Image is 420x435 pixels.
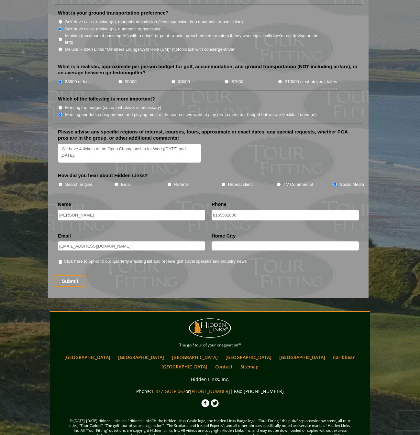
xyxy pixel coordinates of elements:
label: Referral [174,181,189,188]
label: Please advise any specific regions of interest, courses, tours, approximate or exact dates, any s... [58,129,359,141]
label: Self-drive car or minivan(s), manual transmission (less expensive than automatic transmission) [65,19,243,25]
label: $3500 or less [65,79,91,85]
label: Minivan (maximum 4 passengers) with a driver, or point-to-point prescheduled transfers if they wo... [65,33,325,45]
label: Social Media [340,181,364,188]
label: Phone [212,201,227,207]
label: Search engine [65,181,93,188]
label: What is your ground transportation preference? [58,10,169,16]
label: Click here to opt-in to our quarterly emailing list and receive golf travel specials and industry... [64,258,247,265]
label: $5000 [125,79,137,85]
label: How did you hear about Hidden Links? [58,172,148,179]
label: Deluxe Hidden Links "Members Lounge/19th Hole (SM)" motorcoach with concierge-driver [65,46,235,53]
label: Which of the following is more important? [58,96,155,102]
label: TV Commercial [283,181,313,188]
a: Contact [212,362,236,371]
label: What is a realistic, approximate per person budget for golf, accommodation, and ground transporta... [58,63,359,76]
p: The golf tour of your imagination™ [51,342,369,349]
a: [GEOGRAPHIC_DATA] [115,353,167,362]
label: Email [58,233,71,239]
label: Name [58,201,71,207]
p: Phone: or | Fax: [PHONE_NUMBER] [51,387,369,395]
label: Meeting the budget (cut out whatever is necessary) [65,104,161,111]
label: Repeat client [228,181,253,188]
a: [GEOGRAPHIC_DATA] [61,353,114,362]
a: [GEOGRAPHIC_DATA] [169,353,221,362]
label: Meeting our desired experience and playing most of the courses we want to play (try to meet our b... [65,111,317,118]
a: 1-877-GOLF-067 [151,388,185,394]
label: $7000 [231,79,243,85]
a: [GEOGRAPHIC_DATA] [222,353,275,362]
input: Submit [55,275,85,287]
label: Self-drive car or minivan(s), automatic transmission [65,26,161,32]
a: Sitemap [237,362,262,371]
img: Facebook [201,399,209,407]
label: Home City [212,233,236,239]
a: [PHONE_NUMBER] [190,388,230,394]
p: Hidden Links, Inc. [51,375,369,383]
a: Caribbean [330,353,359,362]
label: $6000 [178,79,190,85]
label: $10000 or whatever it takes [285,79,337,85]
img: Twitter [211,399,219,407]
label: Email [121,181,132,188]
a: [GEOGRAPHIC_DATA] [158,362,211,371]
a: [GEOGRAPHIC_DATA] [276,353,328,362]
